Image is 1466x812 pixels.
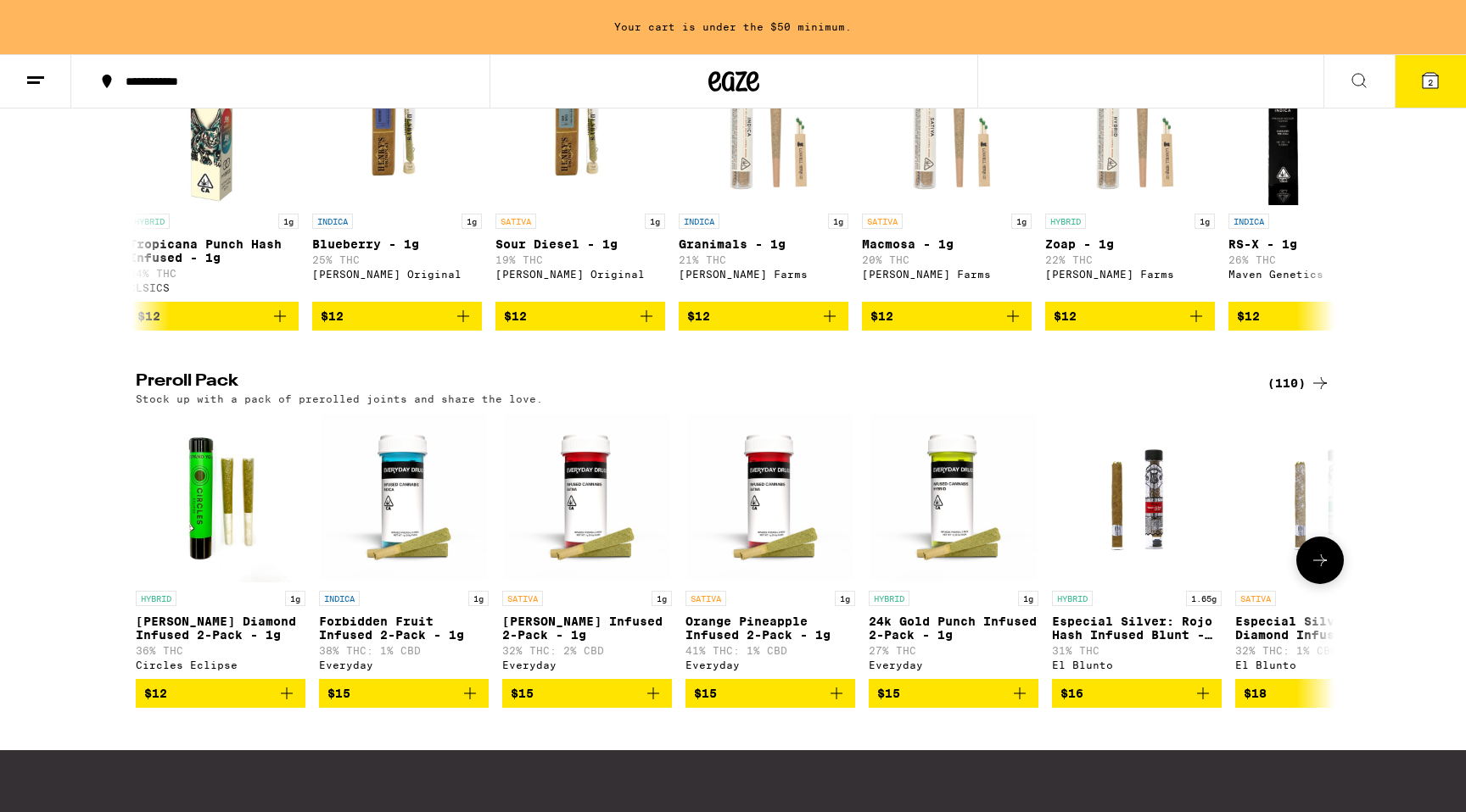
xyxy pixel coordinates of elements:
[1045,36,1215,302] a: Open page for Zoap - 1g from Lowell Farms
[1228,36,1398,205] img: Maven Genetics - RS-X - 1g
[468,591,489,606] p: 1g
[495,269,665,280] div: [PERSON_NAME] Original
[495,302,665,331] button: Add to bag
[319,591,360,606] p: INDICA
[1228,254,1398,265] p: 26% THC
[687,309,710,323] span: $12
[1228,237,1398,251] p: RS-X - 1g
[869,615,1038,642] p: 24k Gold Punch Infused 2-Pack - 1g
[136,393,543,404] p: Stock up with a pack of prerolled joints and share the love.
[136,659,305,670] div: Circles Eclipse
[502,645,672,656] p: 32% THC: 2% CBD
[495,214,536,229] p: SATIVA
[869,679,1038,708] button: Add to bag
[652,591,672,606] p: 1g
[1052,659,1222,670] div: El Blunto
[136,679,305,708] button: Add to bag
[1052,591,1093,606] p: HYBRID
[1244,687,1267,700] span: $18
[1052,413,1222,582] img: El Blunto - Especial Silver: Rojo Hash Infused Blunt - 1.65g
[869,645,1038,656] p: 27% THC
[502,679,672,708] button: Add to bag
[1235,413,1405,679] a: Open page for Especial Silver: Verde Diamond Infused Blunt - 1.65g from El Blunto
[511,687,534,700] span: $15
[319,659,489,670] div: Everyday
[1045,36,1215,205] img: Lowell Farms - Zoap - 1g
[1267,373,1330,393] a: (110)
[685,659,855,670] div: Everyday
[129,36,299,205] img: CLSICS - Tropicana Punch Hash Infused - 1g
[679,36,848,302] a: Open page for Granimals - 1g from Lowell Farms
[136,591,176,606] p: HYBRID
[278,214,299,229] p: 1g
[312,214,353,229] p: INDICA
[870,309,893,323] span: $12
[685,591,726,606] p: SATIVA
[694,687,717,700] span: $15
[137,309,160,323] span: $12
[1395,55,1466,108] button: 2
[312,302,482,331] button: Add to bag
[502,659,672,670] div: Everyday
[1237,309,1260,323] span: $12
[495,36,665,205] img: Henry's Original - Sour Diesel - 1g
[869,413,1038,679] a: Open page for 24k Gold Punch Infused 2-Pack - 1g from Everyday
[828,214,848,229] p: 1g
[1186,591,1222,606] p: 1.65g
[862,214,903,229] p: SATIVA
[321,309,344,323] span: $12
[685,615,855,642] p: Orange Pineapple Infused 2-Pack - 1g
[1428,77,1433,87] span: 2
[862,302,1032,331] button: Add to bag
[679,237,848,251] p: Granimals - 1g
[679,302,848,331] button: Add to bag
[327,687,350,700] span: $15
[1235,591,1276,606] p: SATIVA
[136,373,1247,393] h2: Preroll Pack
[869,413,1038,582] img: Everyday - 24k Gold Punch Infused 2-Pack - 1g
[462,214,482,229] p: 1g
[862,36,1032,302] a: Open page for Macmosa - 1g from Lowell Farms
[504,309,527,323] span: $12
[1045,254,1215,265] p: 22% THC
[129,302,299,331] button: Add to bag
[136,413,305,582] img: Circles Eclipse - Runtz Diamond Infused 2-Pack - 1g
[136,413,305,679] a: Open page for Runtz Diamond Infused 2-Pack - 1g from Circles Eclipse
[129,36,299,302] a: Open page for Tropicana Punch Hash Infused - 1g from CLSICS
[1018,591,1038,606] p: 1g
[1235,615,1405,642] p: Especial Silver: Verde Diamond Infused Blunt - 1.65g
[312,254,482,265] p: 25% THC
[136,645,305,656] p: 36% THC
[129,214,170,229] p: HYBRID
[312,36,482,205] img: Henry's Original - Blueberry - 1g
[144,687,167,700] span: $12
[312,269,482,280] div: [PERSON_NAME] Original
[319,413,489,582] img: Everyday - Forbidden Fruit Infused 2-Pack - 1g
[319,645,489,656] p: 38% THC: 1% CBD
[502,413,672,582] img: Everyday - Jack Herer Infused 2-Pack - 1g
[502,413,672,679] a: Open page for Jack Herer Infused 2-Pack - 1g from Everyday
[1228,302,1398,331] button: Add to bag
[862,269,1032,280] div: [PERSON_NAME] Farms
[1228,269,1398,280] div: Maven Genetics
[1052,679,1222,708] button: Add to bag
[129,237,299,264] p: Tropicana Punch Hash Infused - 1g
[1054,309,1077,323] span: $12
[1045,214,1086,229] p: HYBRID
[502,615,672,642] p: [PERSON_NAME] Infused 2-Pack - 1g
[1235,679,1405,708] button: Add to bag
[645,214,665,229] p: 1g
[319,679,489,708] button: Add to bag
[685,645,855,656] p: 41% THC: 1% CBD
[319,413,489,679] a: Open page for Forbidden Fruit Infused 2-Pack - 1g from Everyday
[679,214,719,229] p: INDICA
[312,237,482,251] p: Blueberry - 1g
[1052,413,1222,679] a: Open page for Especial Silver: Rojo Hash Infused Blunt - 1.65g from El Blunto
[1235,645,1405,656] p: 32% THC: 1% CBD
[136,615,305,642] p: [PERSON_NAME] Diamond Infused 2-Pack - 1g
[862,254,1032,265] p: 20% THC
[679,254,848,265] p: 21% THC
[1045,302,1215,331] button: Add to bag
[877,687,900,700] span: $15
